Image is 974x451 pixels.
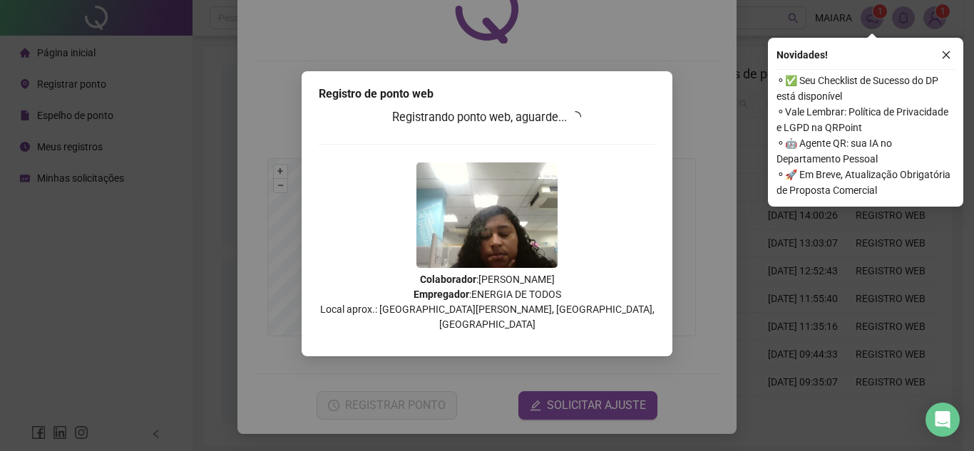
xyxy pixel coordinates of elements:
[776,104,955,135] span: ⚬ Vale Lembrar: Política de Privacidade e LGPD na QRPoint
[420,274,476,285] strong: Colaborador
[776,135,955,167] span: ⚬ 🤖 Agente QR: sua IA no Departamento Pessoal
[776,167,955,198] span: ⚬ 🚀 Em Breve, Atualização Obrigatória de Proposta Comercial
[776,73,955,104] span: ⚬ ✅ Seu Checklist de Sucesso do DP está disponível
[414,289,469,300] strong: Empregador
[941,50,951,60] span: close
[319,108,655,127] h3: Registrando ponto web, aguarde...
[568,109,583,125] span: loading
[776,47,828,63] span: Novidades !
[319,85,655,103] div: Registro de ponto web
[416,162,558,268] img: 2Q==
[319,272,655,332] p: : [PERSON_NAME] : ENERGIA DE TODOS Local aprox.: [GEOGRAPHIC_DATA][PERSON_NAME], [GEOGRAPHIC_DATA...
[926,403,960,437] div: Open Intercom Messenger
